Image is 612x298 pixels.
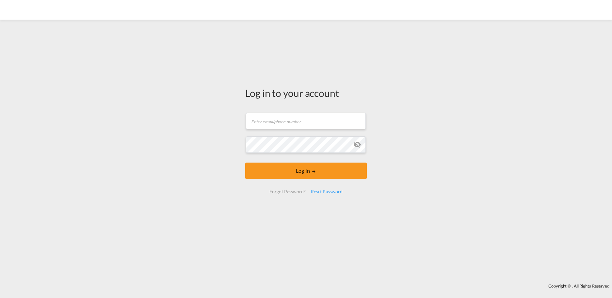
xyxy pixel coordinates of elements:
md-icon: icon-eye-off [353,141,361,149]
button: LOGIN [245,163,367,179]
div: Log in to your account [245,86,367,100]
div: Forgot Password? [267,186,308,198]
input: Enter email/phone number [246,113,366,129]
div: Reset Password [308,186,345,198]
